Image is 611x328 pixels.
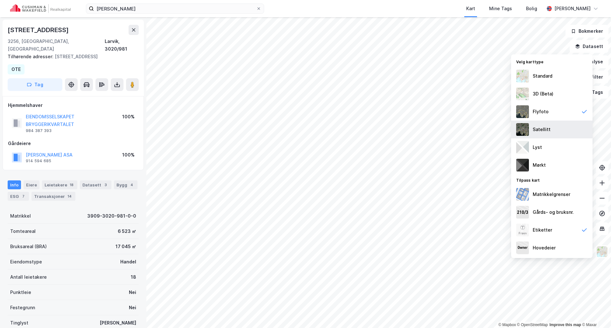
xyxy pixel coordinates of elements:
[516,206,529,219] img: cadastreKeys.547ab17ec502f5a4ef2b.jpeg
[8,101,138,109] div: Hjemmelshaver
[516,241,529,254] img: majorOwner.b5e170eddb5c04bfeeff.jpeg
[533,191,570,198] div: Matrikkelgrenser
[120,258,136,266] div: Handel
[129,182,135,188] div: 4
[94,4,256,13] input: Søk på adresse, matrikkel, gårdeiere, leietakere eller personer
[10,304,35,311] div: Festegrunn
[579,297,611,328] iframe: Chat Widget
[516,141,529,154] img: luj3wr1y2y3+OchiMxRmMxRlscgabnMEmZ7DJGWxyBpucwSZnsMkZbHIGm5zBJmewyRlscgabnMEmZ7DJGWxyBpucwSZnsMkZ...
[10,227,36,235] div: Tomteareal
[570,40,608,53] button: Datasett
[526,5,537,12] div: Bolig
[489,5,512,12] div: Mine Tags
[596,246,608,258] img: Z
[105,38,139,53] div: Larvik, 3020/981
[20,193,26,199] div: 7
[10,273,47,281] div: Antall leietakere
[8,38,105,53] div: 3256, [GEOGRAPHIC_DATA], [GEOGRAPHIC_DATA]
[516,188,529,201] img: cadastreBorders.cfe08de4b5ddd52a10de.jpeg
[10,212,31,220] div: Matrikkel
[100,319,136,327] div: [PERSON_NAME]
[533,244,556,252] div: Hovedeier
[32,192,75,201] div: Transaksjoner
[114,180,137,189] div: Bygg
[533,72,552,80] div: Standard
[516,105,529,118] img: Z
[11,66,21,73] div: OTE
[533,126,551,133] div: Satellitt
[26,128,52,133] div: 984 387 393
[122,151,135,159] div: 100%
[8,53,134,60] div: [STREET_ADDRESS]
[10,258,42,266] div: Eiendomstype
[554,5,591,12] div: [PERSON_NAME]
[533,90,553,98] div: 3D (Beta)
[533,208,574,216] div: Gårds- og bruksnr.
[10,289,31,296] div: Punktleie
[8,54,55,59] span: Tilhørende adresser:
[517,323,548,327] a: OpenStreetMap
[511,56,593,67] div: Velg karttype
[129,289,136,296] div: Nei
[8,140,138,147] div: Gårdeiere
[80,180,111,189] div: Datasett
[516,70,529,82] img: Z
[26,158,51,164] div: 914 594 685
[516,123,529,136] img: 9k=
[131,273,136,281] div: 18
[533,143,542,151] div: Lyst
[498,323,516,327] a: Mapbox
[565,25,608,38] button: Bokmerker
[68,182,75,188] div: 18
[24,180,39,189] div: Eiere
[10,319,28,327] div: Tinglyst
[8,78,62,91] button: Tag
[533,226,552,234] div: Etiketter
[516,224,529,236] img: Z
[533,108,549,115] div: Flyfoto
[87,212,136,220] div: 3909-3020-981-0-0
[511,174,593,185] div: Tilpass kart
[578,71,608,83] button: Filter
[579,86,608,99] button: Tags
[8,25,70,35] div: [STREET_ADDRESS]
[550,323,581,327] a: Improve this map
[118,227,136,235] div: 6 523 ㎡
[516,87,529,100] img: Z
[129,304,136,311] div: Nei
[516,159,529,171] img: nCdM7BzjoCAAAAAElFTkSuQmCC
[10,243,47,250] div: Bruksareal (BRA)
[466,5,475,12] div: Kart
[579,297,611,328] div: Kontrollprogram for chat
[533,161,546,169] div: Mørkt
[8,192,29,201] div: ESG
[66,193,73,199] div: 14
[116,243,136,250] div: 17 045 ㎡
[8,180,21,189] div: Info
[102,182,109,188] div: 3
[122,113,135,121] div: 100%
[42,180,77,189] div: Leietakere
[10,4,71,13] img: cushman-wakefield-realkapital-logo.202ea83816669bd177139c58696a8fa1.svg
